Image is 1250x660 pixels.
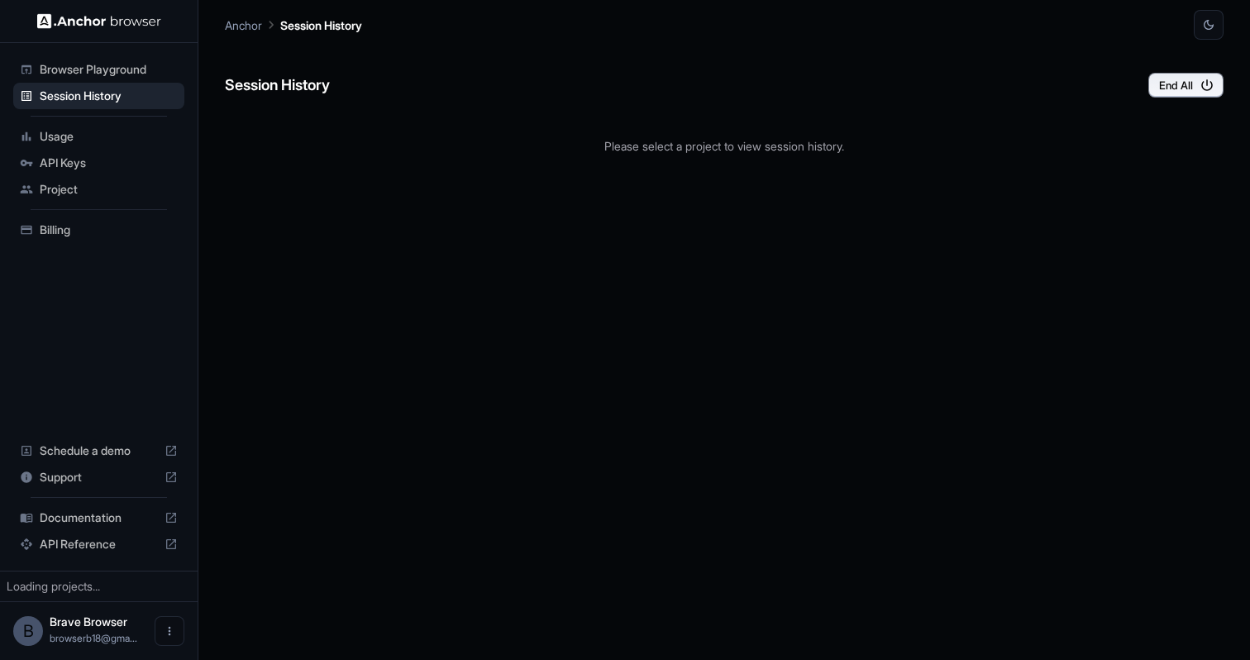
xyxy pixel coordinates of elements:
div: Project [13,176,184,203]
p: Please select a project to view session history. [225,137,1224,155]
div: Usage [13,123,184,150]
div: Session History [13,83,184,109]
h6: Session History [225,74,330,98]
div: Loading projects... [7,578,191,595]
span: Billing [40,222,178,238]
p: Session History [280,17,362,34]
span: Usage [40,128,178,145]
button: Open menu [155,616,184,646]
button: End All [1148,73,1224,98]
span: API Reference [40,536,158,552]
div: Support [13,464,184,490]
img: Anchor Logo [37,13,161,29]
div: Schedule a demo [13,438,184,464]
div: API Keys [13,150,184,176]
span: browserb18@gmail.com [50,632,137,644]
span: Project [40,181,178,198]
span: Schedule a demo [40,442,158,459]
span: Documentation [40,509,158,526]
div: Documentation [13,505,184,531]
p: Anchor [225,17,262,34]
div: B [13,616,43,646]
span: Support [40,469,158,485]
span: Brave Browser [50,615,127,629]
span: Browser Playground [40,61,178,78]
div: API Reference [13,531,184,557]
div: Billing [13,217,184,243]
nav: breadcrumb [225,16,362,34]
div: Browser Playground [13,56,184,83]
span: API Keys [40,155,178,171]
span: Session History [40,88,178,104]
